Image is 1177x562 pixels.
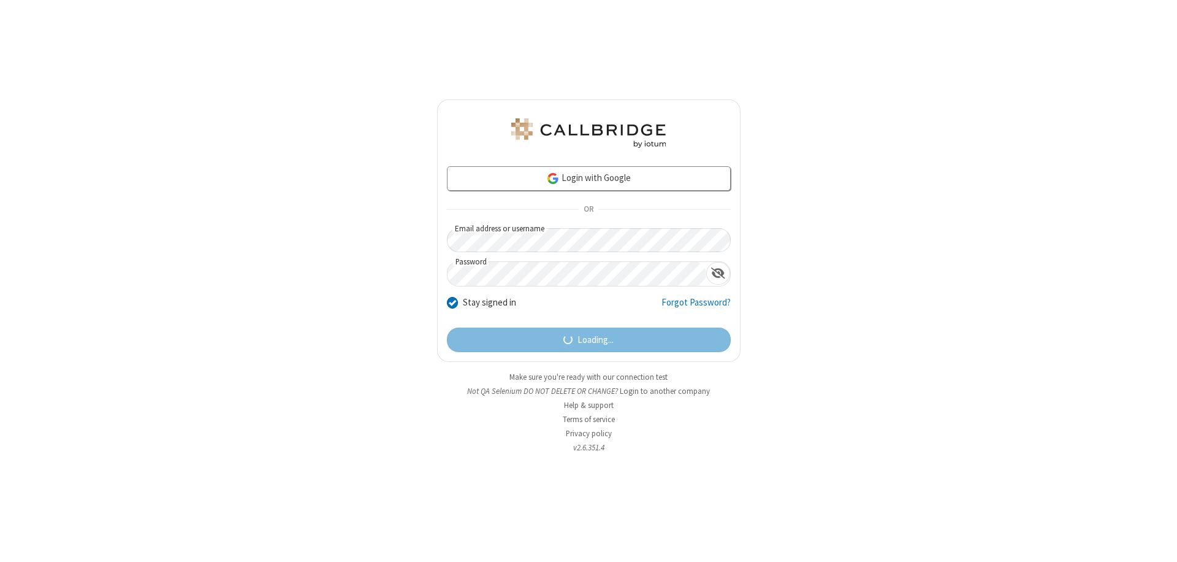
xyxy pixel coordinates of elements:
a: Forgot Password? [661,296,731,319]
li: Not QA Selenium DO NOT DELETE OR CHANGE? [437,385,741,397]
a: Privacy policy [566,428,612,439]
span: OR [579,201,598,218]
a: Make sure you're ready with our connection test [509,372,668,382]
button: Loading... [447,328,731,352]
a: Terms of service [563,414,615,425]
li: v2.6.351.4 [437,442,741,453]
input: Email address or username [447,228,731,252]
a: Help & support [564,400,614,410]
button: Login to another company [620,385,710,397]
span: Loading... [577,333,614,347]
img: google-icon.png [546,172,560,185]
img: QA Selenium DO NOT DELETE OR CHANGE [509,118,668,148]
label: Stay signed in [463,296,516,310]
input: Password [448,262,706,286]
div: Show password [706,262,730,285]
a: Login with Google [447,166,731,191]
